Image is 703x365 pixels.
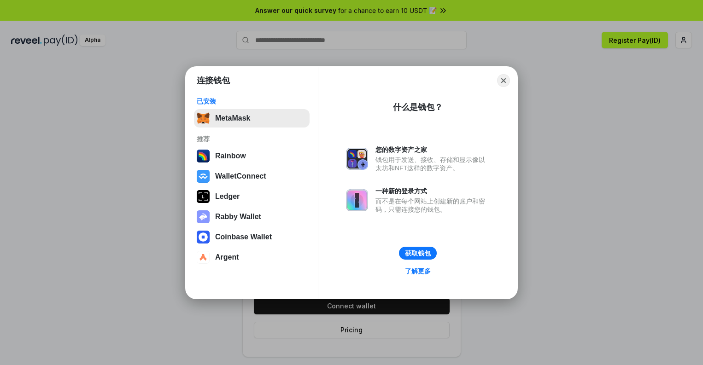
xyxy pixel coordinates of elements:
div: 了解更多 [405,267,431,275]
img: svg+xml,%3Csvg%20xmlns%3D%22http%3A%2F%2Fwww.w3.org%2F2000%2Fsvg%22%20fill%3D%22none%22%20viewBox... [197,210,210,223]
a: 了解更多 [399,265,436,277]
img: svg+xml,%3Csvg%20xmlns%3D%22http%3A%2F%2Fwww.w3.org%2F2000%2Fsvg%22%20fill%3D%22none%22%20viewBox... [346,189,368,211]
button: Close [497,74,510,87]
div: Rabby Wallet [215,213,261,221]
button: Ledger [194,187,310,206]
img: svg+xml,%3Csvg%20width%3D%2228%22%20height%3D%2228%22%20viewBox%3D%220%200%2028%2028%22%20fill%3D... [197,170,210,183]
img: svg+xml,%3Csvg%20xmlns%3D%22http%3A%2F%2Fwww.w3.org%2F2000%2Fsvg%22%20fill%3D%22none%22%20viewBox... [346,148,368,170]
button: Argent [194,248,310,267]
div: 推荐 [197,135,307,143]
div: 一种新的登录方式 [375,187,490,195]
div: Rainbow [215,152,246,160]
img: svg+xml,%3Csvg%20fill%3D%22none%22%20height%3D%2233%22%20viewBox%3D%220%200%2035%2033%22%20width%... [197,112,210,125]
div: 获取钱包 [405,249,431,257]
div: Coinbase Wallet [215,233,272,241]
button: 获取钱包 [399,247,437,260]
div: MetaMask [215,114,250,122]
img: svg+xml,%3Csvg%20width%3D%2228%22%20height%3D%2228%22%20viewBox%3D%220%200%2028%2028%22%20fill%3D... [197,231,210,243]
h1: 连接钱包 [197,75,230,86]
div: 钱包用于发送、接收、存储和显示像以太坊和NFT这样的数字资产。 [375,156,490,172]
div: 什么是钱包？ [393,102,443,113]
img: svg+xml,%3Csvg%20xmlns%3D%22http%3A%2F%2Fwww.w3.org%2F2000%2Fsvg%22%20width%3D%2228%22%20height%3... [197,190,210,203]
div: 已安装 [197,97,307,105]
button: Rainbow [194,147,310,165]
div: Argent [215,253,239,261]
div: 您的数字资产之家 [375,145,490,154]
button: WalletConnect [194,167,310,185]
button: Rabby Wallet [194,208,310,226]
img: svg+xml,%3Csvg%20width%3D%22120%22%20height%3D%22120%22%20viewBox%3D%220%200%20120%20120%22%20fil... [197,150,210,162]
div: 而不是在每个网站上创建新的账户和密码，只需连接您的钱包。 [375,197,490,214]
img: svg+xml,%3Csvg%20width%3D%2228%22%20height%3D%2228%22%20viewBox%3D%220%200%2028%2028%22%20fill%3D... [197,251,210,264]
button: MetaMask [194,109,310,127]
div: WalletConnect [215,172,266,180]
button: Coinbase Wallet [194,228,310,246]
div: Ledger [215,192,240,201]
